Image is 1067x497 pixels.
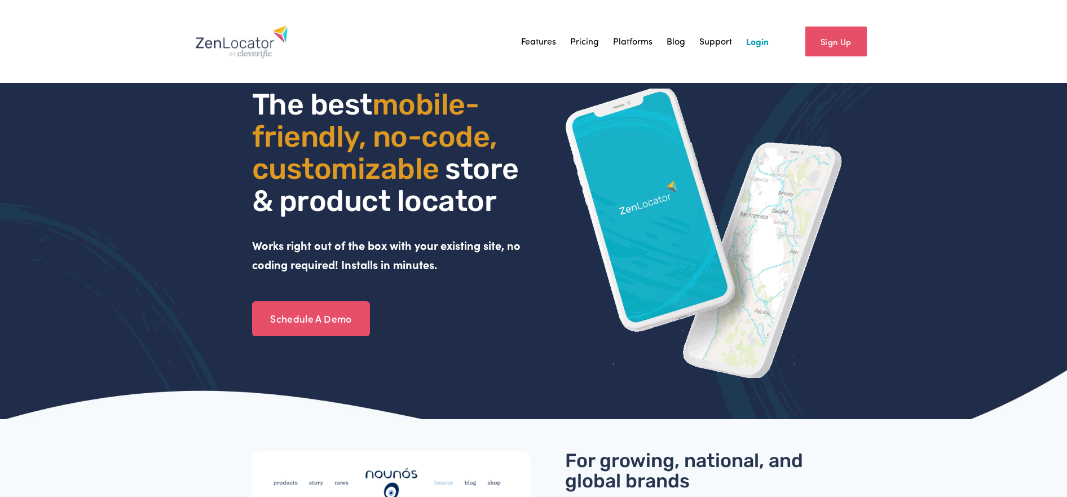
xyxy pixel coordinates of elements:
span: mobile- friendly, no-code, customizable [252,87,504,186]
a: Blog [667,33,685,50]
a: Login [746,33,769,50]
span: For growing, national, and global brands [565,449,808,492]
a: Support [699,33,732,50]
span: store & product locator [252,151,525,218]
a: Sign Up [805,27,867,56]
a: Schedule A Demo [252,301,370,336]
img: Zenlocator [195,25,288,59]
a: Pricing [570,33,599,50]
a: Features [521,33,556,50]
span: The best [252,87,372,122]
img: ZenLocator phone mockup gif [565,89,844,378]
a: Platforms [613,33,652,50]
strong: Works right out of the box with your existing site, no coding required! Installs in minutes. [252,237,523,272]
